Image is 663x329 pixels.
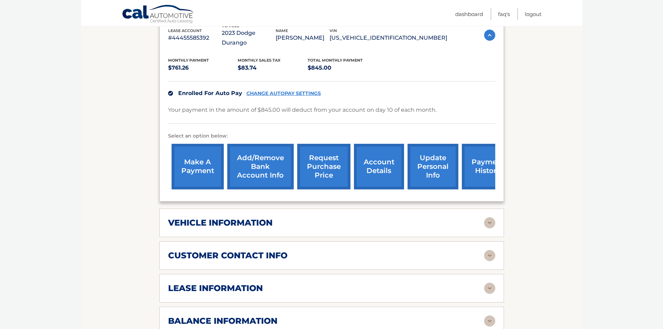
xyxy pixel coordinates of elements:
p: 2023 Dodge Durango [222,28,276,48]
img: accordion-rest.svg [484,250,495,261]
span: Enrolled For Auto Pay [178,90,242,96]
img: accordion-rest.svg [484,315,495,327]
span: vin [330,28,337,33]
p: $845.00 [308,63,378,73]
a: Add/Remove bank account info [227,144,294,189]
a: account details [354,144,404,189]
img: accordion-rest.svg [484,283,495,294]
span: Total Monthly Payment [308,58,363,63]
p: $761.26 [168,63,238,73]
span: Monthly sales Tax [238,58,281,63]
a: CHANGE AUTOPAY SETTINGS [246,91,321,96]
p: [PERSON_NAME] [276,33,330,43]
span: name [276,28,288,33]
a: request purchase price [297,144,350,189]
a: update personal info [408,144,458,189]
a: Dashboard [455,8,483,20]
p: $83.74 [238,63,308,73]
span: lease account [168,28,202,33]
a: make a payment [172,144,224,189]
h2: customer contact info [168,250,287,261]
img: accordion-active.svg [484,30,495,41]
p: Your payment in the amount of $845.00 will deduct from your account on day 10 of each month. [168,105,436,115]
a: payment history [462,144,514,189]
a: Cal Automotive [122,5,195,25]
h2: lease information [168,283,263,293]
span: Monthly Payment [168,58,209,63]
a: Logout [525,8,542,20]
h2: vehicle information [168,218,273,228]
img: check.svg [168,91,173,96]
a: FAQ's [498,8,510,20]
p: [US_VEHICLE_IDENTIFICATION_NUMBER] [330,33,447,43]
p: #44455585392 [168,33,222,43]
p: Select an option below: [168,132,495,140]
h2: balance information [168,316,277,326]
img: accordion-rest.svg [484,217,495,228]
